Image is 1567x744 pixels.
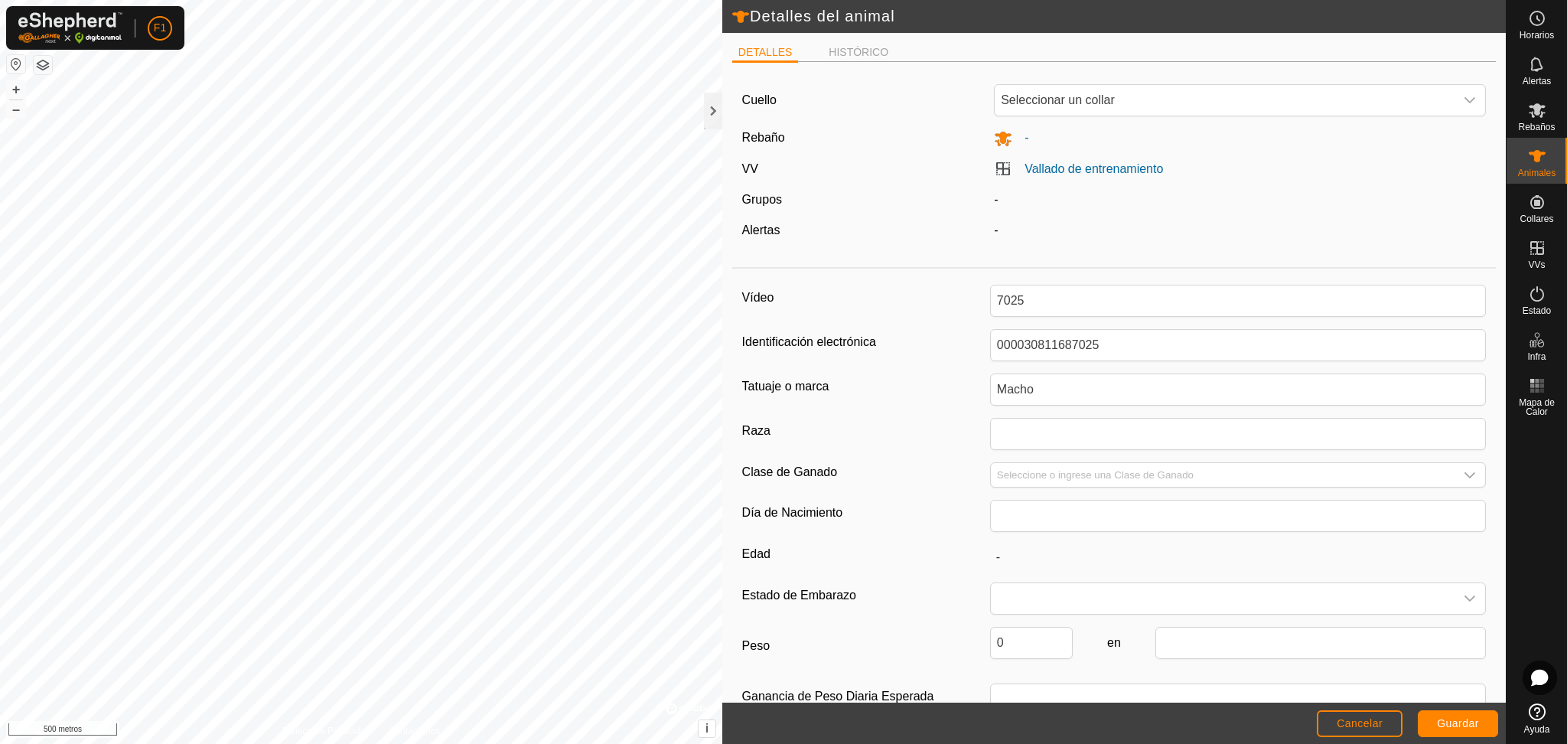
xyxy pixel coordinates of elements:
a: Ayuda [1507,697,1567,740]
div: disparador desplegable [1455,463,1485,487]
font: Ayuda [1524,724,1550,735]
font: Estado de Embarazo [742,589,856,602]
font: Política de Privacidad [282,726,370,736]
font: Collares [1520,214,1553,224]
font: Horarios [1520,30,1554,41]
font: Seleccionar un collar [1001,93,1115,106]
font: Alertas [742,224,780,237]
font: Ganancia de Peso Diaria Esperada [742,690,934,703]
font: Detalles del animal [750,8,895,24]
button: i [699,720,715,737]
a: Contáctanos [389,724,440,738]
img: Logotipo de Gallagher [18,12,122,44]
font: Edad [742,547,770,560]
font: Vídeo [742,291,774,304]
font: HISTÓRICO [829,46,888,58]
font: Peso [742,639,770,652]
font: VVs [1528,259,1545,270]
button: – [7,100,25,119]
button: Guardar [1418,710,1498,737]
font: i [705,722,709,735]
button: Capas del Mapa [34,56,52,74]
font: Grupos [742,193,782,206]
font: Cancelar [1337,717,1383,729]
div: disparador desplegable [1455,85,1485,116]
a: Vallado de entrenamiento [1025,162,1163,175]
font: Guardar [1437,717,1479,729]
font: Raza [742,424,770,437]
font: Contáctanos [389,726,440,736]
font: Mapa de Calor [1519,397,1555,417]
button: Cancelar [1317,710,1402,737]
font: en [1107,636,1121,649]
font: VV [742,162,758,175]
font: Rebaños [1518,122,1555,132]
input: Seleccione o ingrese una Clase de Ganado [991,463,1455,487]
font: DETALLES [738,46,793,58]
font: + [12,81,21,97]
div: disparador desplegable [1455,583,1485,614]
font: Infra [1527,351,1546,362]
button: Restablecer mapa [7,55,25,73]
font: Cuello [742,93,777,106]
font: Alertas [1523,76,1551,86]
font: F1 [154,21,166,34]
font: - [994,193,998,206]
a: Política de Privacidad [282,724,370,738]
font: – [12,101,20,117]
font: Animales [1518,168,1556,178]
font: Tatuaje o marca [742,380,829,393]
font: - [1025,131,1028,144]
font: Rebaño [742,131,785,144]
button: + [7,80,25,99]
font: Estado [1523,305,1551,316]
font: Clase de Ganado [742,465,838,478]
span: Seleccionar un collar [995,85,1455,116]
font: Identificación electrónica [742,335,876,348]
font: - [994,224,998,237]
font: Día de Nacimiento [742,506,843,519]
